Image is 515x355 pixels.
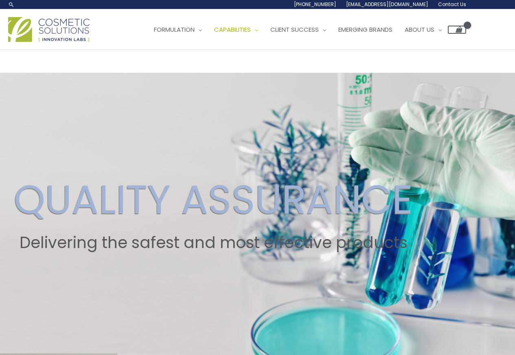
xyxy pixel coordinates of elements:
[208,17,264,42] a: Capabilities
[338,25,392,34] span: Emerging Brands
[14,233,413,252] h2: Delivering the safest and most effective products
[448,26,466,34] a: View Shopping Cart, empty
[294,1,336,8] span: [PHONE_NUMBER]
[405,25,434,34] span: About Us
[438,1,466,8] span: Contact Us
[142,17,466,42] nav: Site Navigation
[8,17,90,42] img: Cosmetic Solutions Logo
[8,1,15,8] a: Search icon link
[399,17,448,42] a: About Us
[14,176,413,224] h2: QUALITY ASSURANCE
[270,25,319,34] span: Client Success
[154,25,195,34] span: Formulation
[264,17,332,42] a: Client Success
[346,1,428,8] span: [EMAIL_ADDRESS][DOMAIN_NAME]
[214,25,251,34] span: Capabilities
[148,17,208,42] a: Formulation
[332,17,399,42] a: Emerging Brands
